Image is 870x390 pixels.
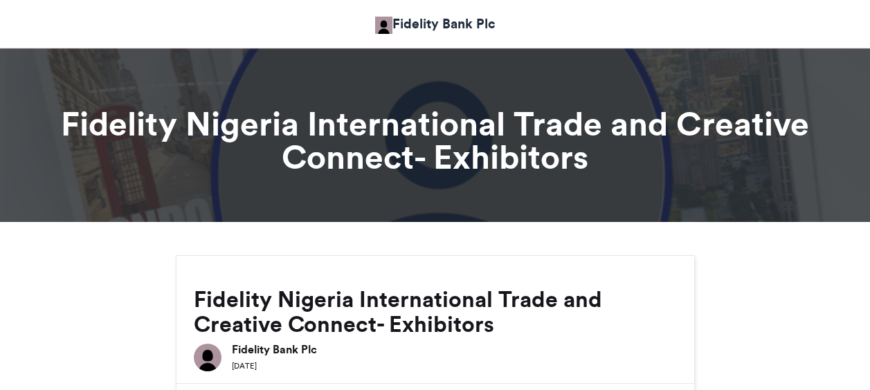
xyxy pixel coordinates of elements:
[194,287,677,337] h2: Fidelity Nigeria International Trade and Creative Connect- Exhibitors
[375,17,392,34] img: Fidelity Bank
[232,361,257,371] small: [DATE]
[51,107,819,174] h1: Fidelity Nigeria International Trade and Creative Connect- Exhibitors
[232,344,677,355] h6: Fidelity Bank Plc
[194,344,221,371] img: Fidelity Bank Plc
[375,14,496,34] a: Fidelity Bank Plc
